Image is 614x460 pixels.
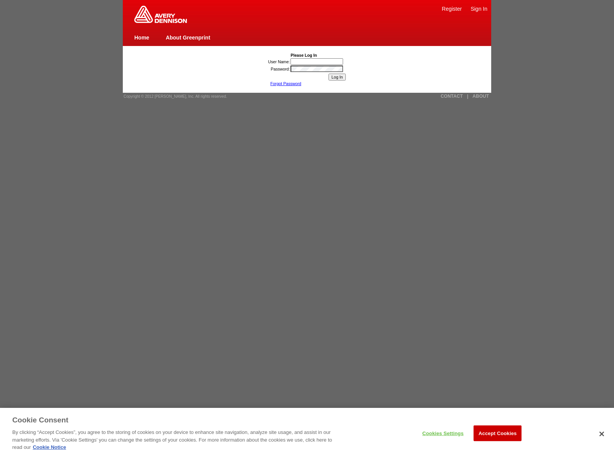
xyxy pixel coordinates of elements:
[467,94,468,99] a: |
[271,67,290,71] label: Password:
[441,94,463,99] a: CONTACT
[268,59,290,64] label: User Name:
[472,94,489,99] a: ABOUT
[470,6,487,12] a: Sign In
[134,19,187,24] a: Greenprint
[593,426,610,442] button: Close
[134,6,187,23] img: Home
[12,416,68,425] h3: Cookie Consent
[442,6,462,12] a: Register
[270,81,301,86] a: Forgot Password
[124,94,227,99] span: Copyright © 2012 [PERSON_NAME], Inc. All rights reserved.
[328,74,346,80] input: Log In
[474,425,522,441] button: Accept Cookies
[33,444,66,450] a: Cookie Notice
[419,426,467,441] button: Cookies Settings
[134,34,149,41] a: Home
[166,34,210,41] a: About Greenprint
[290,53,317,58] b: Please Log In
[12,429,338,451] p: By clicking “Accept Cookies”, you agree to the storing of cookies on your device to enhance site ...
